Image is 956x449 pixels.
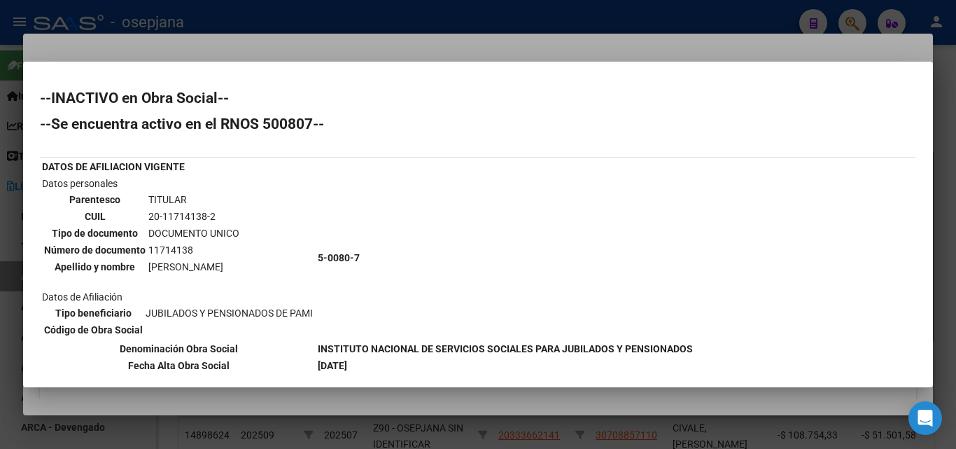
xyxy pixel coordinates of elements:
[908,401,942,435] div: Open Intercom Messenger
[318,252,360,263] b: 5-0080-7
[318,360,347,371] b: [DATE]
[42,161,185,172] b: DATOS DE AFILIACION VIGENTE
[41,341,316,357] th: Denominación Obra Social
[43,242,146,258] th: Número de documento
[41,176,316,340] td: Datos personales Datos de Afiliación
[41,358,316,373] th: Fecha Alta Obra Social
[43,322,143,338] th: Código de Obra Social
[148,226,240,241] td: DOCUMENTO UNICO
[318,343,693,354] b: INSTITUTO NACIONAL DE SERVICIOS SOCIALES PARA JUBILADOS Y PENSIONADOS
[43,259,146,275] th: Apellido y nombre
[148,209,240,224] td: 20-11714138-2
[43,192,146,207] th: Parentesco
[40,117,916,131] h2: --Se encuentra activo en el RNOS 500807--
[148,192,240,207] td: TITULAR
[43,226,146,241] th: Tipo de documento
[43,209,146,224] th: CUIL
[148,242,240,258] td: 11714138
[40,91,916,105] h2: --INACTIVO en Obra Social--
[145,305,314,321] td: JUBILADOS Y PENSIONADOS DE PAMI
[43,305,143,321] th: Tipo beneficiario
[148,259,240,275] td: [PERSON_NAME]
